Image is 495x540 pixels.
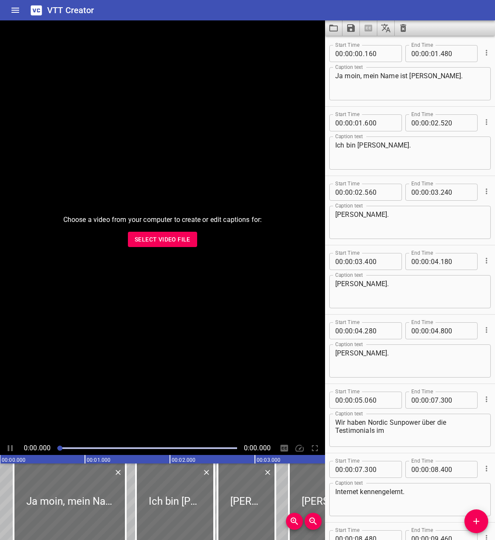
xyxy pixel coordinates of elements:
[421,253,429,270] input: 00
[429,392,431,409] span: :
[345,45,353,62] input: 00
[441,461,472,478] input: 400
[335,72,485,96] textarea: Ja moin, mein Name ist [PERSON_NAME].
[363,392,365,409] span: .
[421,114,429,131] input: 00
[353,253,355,270] span: :
[441,253,472,270] input: 180
[262,467,273,478] button: Delete
[429,461,431,478] span: :
[441,184,472,201] input: 240
[481,42,491,64] div: Cue Options
[439,392,441,409] span: .
[441,322,472,339] input: 800
[343,184,345,201] span: :
[363,184,365,201] span: .
[355,461,363,478] input: 07
[481,458,491,480] div: Cue Options
[305,513,322,530] button: Zoom Out
[335,141,485,165] textarea: Ich bin [PERSON_NAME].
[355,114,363,131] input: 01
[353,392,355,409] span: :
[342,20,360,36] button: Save captions to file
[335,45,343,62] input: 00
[439,45,441,62] span: .
[360,20,377,36] span: Select a video in the pane to the left, then you can automatically extract captions.
[363,253,365,270] span: .
[113,467,124,478] button: Delete
[293,441,306,455] div: Playback Speed
[87,457,110,463] text: 00:01.000
[353,45,355,62] span: :
[335,210,485,235] textarea: [PERSON_NAME].
[345,114,353,131] input: 00
[481,388,491,410] div: Cue Options
[355,253,363,270] input: 03
[335,488,485,512] textarea: Internet kennengelernt.
[411,45,419,62] input: 00
[365,392,396,409] input: 060
[481,111,491,133] div: Cue Options
[441,45,472,62] input: 480
[24,444,51,452] span: Current Time
[481,324,492,335] button: Cue Options
[113,467,122,478] div: Delete Cue
[429,184,431,201] span: :
[286,513,303,530] button: Zoom In
[355,322,363,339] input: 04
[398,23,408,33] svg: Clear captions
[431,45,439,62] input: 01
[308,441,322,455] div: Toggle Full Screen
[411,392,419,409] input: 00
[481,180,491,202] div: Cue Options
[429,253,431,270] span: :
[343,45,345,62] span: :
[419,45,421,62] span: :
[419,114,421,131] span: :
[353,322,355,339] span: :
[481,186,492,197] button: Cue Options
[135,234,190,245] span: Select Video File
[481,47,492,58] button: Cue Options
[363,45,365,62] span: .
[441,392,472,409] input: 300
[419,184,421,201] span: :
[419,322,421,339] span: :
[328,23,339,33] svg: Load captions from file
[353,461,355,478] span: :
[419,253,421,270] span: :
[365,114,396,131] input: 600
[464,509,488,533] button: Add Cue
[363,322,365,339] span: .
[365,461,396,478] input: 300
[244,444,271,452] span: Video Duration
[411,114,419,131] input: 00
[439,461,441,478] span: .
[2,457,25,463] text: 00:00.000
[431,322,439,339] input: 04
[335,114,343,131] input: 00
[355,184,363,201] input: 02
[439,253,441,270] span: .
[345,184,353,201] input: 00
[481,117,492,128] button: Cue Options
[343,392,345,409] span: :
[363,461,365,478] span: .
[128,232,197,247] button: Select Video File
[431,184,439,201] input: 03
[441,114,472,131] input: 520
[365,322,396,339] input: 280
[481,394,492,405] button: Cue Options
[343,253,345,270] span: :
[277,441,291,455] div: Hide/Show Captions
[325,20,342,36] button: Load captions from file
[335,253,343,270] input: 00
[429,114,431,131] span: :
[421,392,429,409] input: 00
[335,349,485,373] textarea: [PERSON_NAME].
[355,45,363,62] input: 00
[335,418,485,443] textarea: Wir haben Nordic Sunpower über die Testimonials im
[365,45,396,62] input: 160
[335,280,485,304] textarea: [PERSON_NAME].
[431,461,439,478] input: 08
